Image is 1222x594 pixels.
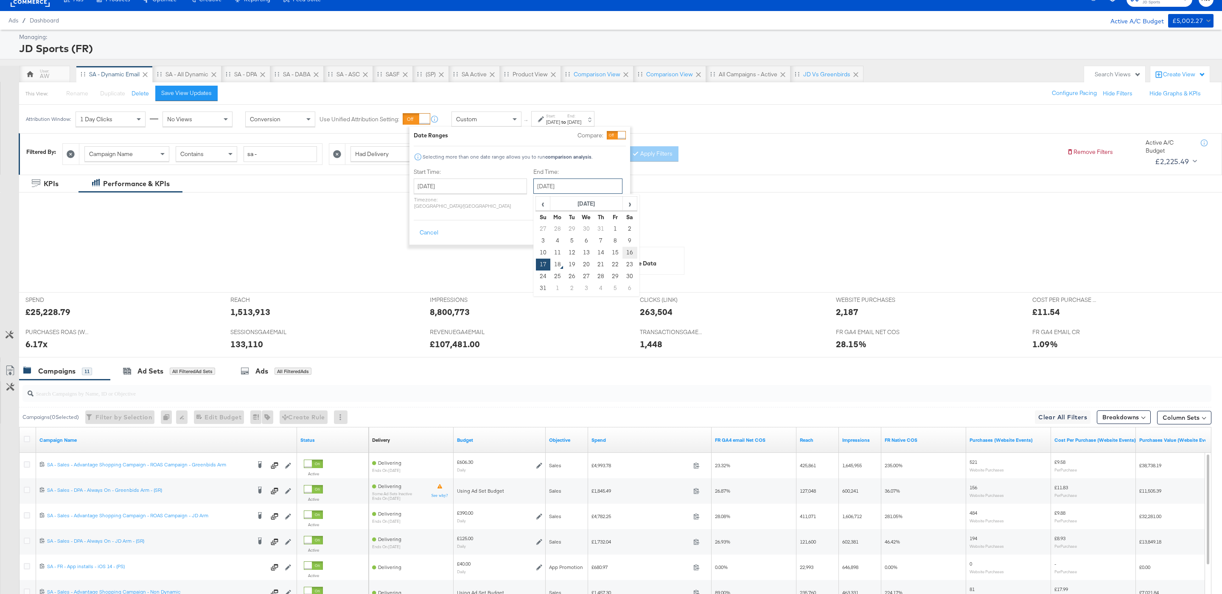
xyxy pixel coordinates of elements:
label: Active [304,573,323,578]
span: 484 [970,510,977,516]
td: 1 [550,282,565,294]
span: 1,606,712 [842,513,862,519]
span: App Promotion [549,564,583,570]
label: Compare: [577,131,603,139]
div: SA - Sales - Advantage Shopping Campaign - ROAS Campaign - Greenbids Arm [47,461,251,468]
span: Delivering [378,536,401,542]
input: Enter a search term [244,146,317,162]
span: 156 [970,484,977,491]
div: SA - All Dynamic [165,70,208,78]
span: Sales [549,513,561,519]
a: Dashboard [30,17,59,24]
label: Active [304,496,323,502]
span: Campaign Name [89,150,133,158]
button: Cancel [414,225,444,240]
td: 16 [622,247,637,259]
th: Tu [565,211,579,223]
p: Timezone: [GEOGRAPHIC_DATA]/[GEOGRAPHIC_DATA] [414,196,527,209]
a: The total value of the purchase actions tracked by your Custom Audience pixel on your website aft... [1139,437,1217,443]
a: Your campaign's objective. [549,437,585,443]
div: Ads [255,366,268,376]
div: SA - DABA [283,70,311,78]
sub: ends on [DATE] [372,544,401,549]
a: The number of people your ad was served to. [800,437,835,443]
span: £1,845.49 [591,488,690,494]
span: Delivering [378,460,401,466]
span: 281.05% [885,513,902,519]
th: Sa [622,211,637,223]
button: Remove Filters [1067,148,1113,156]
span: £1,732.04 [591,538,690,545]
div: Comparison View [574,70,620,78]
td: 29 [565,223,579,235]
td: 17 [536,259,550,271]
div: Drag to reorder tab [504,72,509,76]
a: SA - FR - App installs - iOS 14 - (PS) [47,563,266,572]
td: 30 [622,271,637,282]
div: Drag to reorder tab [275,72,279,76]
span: £17.99 [1054,586,1068,592]
a: SA - Sales - Advantage Shopping Campaign - ROAS Campaign - JD Arm [47,512,251,521]
td: 29 [608,271,622,282]
div: £390.00 [457,510,473,516]
span: ‹ [536,197,549,210]
div: Selecting more than one date range allows you to run . [422,154,593,160]
span: Sales [549,488,561,494]
td: 5 [608,282,622,294]
input: Search Campaigns by Name, ID or Objective [34,382,1099,398]
span: Sales [549,538,561,545]
strong: comparison analysis [545,153,591,160]
div: SA Active [462,70,487,78]
div: [DATE] [567,119,581,125]
td: 26 [565,271,579,282]
div: Filtered By: [26,148,56,156]
sub: Website Purchases [970,467,1004,472]
a: The total amount spent to date. [591,437,708,443]
span: 600,241 [842,488,858,494]
a: The average cost for each purchase tracked by your Custom Audience pixel on your website after pe... [1054,437,1136,443]
span: 23.32% [715,462,730,469]
sub: ends on [DATE] [372,468,401,473]
div: SA - Dynamic email [89,70,140,78]
div: 0 [161,410,176,424]
td: 30 [579,223,594,235]
td: 10 [536,247,550,259]
sub: Website Purchases [970,544,1004,549]
span: No Views [167,115,192,123]
sub: Website Purchases [970,493,1004,498]
div: SA - DPA [234,70,257,78]
span: 411,071 [800,513,816,519]
a: SA - Sales - Advantage Shopping Campaign - ROAS Campaign - Greenbids Arm [47,461,251,470]
td: 24 [536,271,550,282]
div: Product View [513,70,548,78]
span: £9.88 [1054,510,1065,516]
a: FR GA4 Net COS [715,437,793,443]
th: We [579,211,594,223]
td: 3 [579,282,594,294]
td: 9 [622,235,637,247]
td: 4 [550,235,565,247]
span: 28.08% [715,513,730,519]
td: 15 [608,247,622,259]
span: 127,048 [800,488,816,494]
div: Drag to reorder tab [157,72,162,76]
div: Active A/C Budget [1146,139,1192,154]
span: £680.97 [591,564,690,570]
sub: Daily [457,518,466,523]
div: Attribution Window: [25,116,71,122]
label: Active [304,547,323,553]
button: £5,002.27 [1168,14,1214,28]
a: The number of times your ad was served. On mobile apps an ad is counted as served the first time ... [842,437,878,443]
div: £2,225.49 [1155,155,1189,168]
button: Hide Filters [1103,89,1132,98]
div: All Filtered Ad Sets [170,368,215,375]
span: £4,782.25 [591,513,690,519]
span: Sales [549,462,561,469]
div: KPIs [44,179,59,189]
span: £9.58 [1054,459,1065,465]
span: - [1054,561,1056,567]
span: 26.87% [715,488,730,494]
td: 31 [536,282,550,294]
td: 7 [594,235,608,247]
label: End Time: [533,168,626,176]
